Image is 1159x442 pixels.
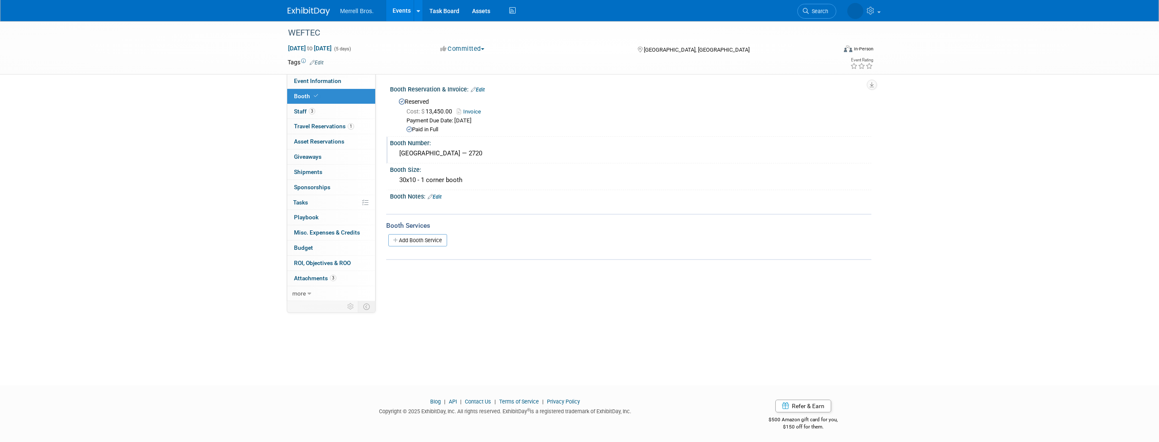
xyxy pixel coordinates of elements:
span: 3 [309,108,315,114]
span: Giveaways [294,153,321,160]
span: Merrell Bros. [340,8,374,14]
a: Budget [287,240,375,255]
div: In-Person [854,46,873,52]
a: Event Information [287,74,375,88]
div: Booth Services [386,221,871,230]
a: Playbook [287,210,375,225]
span: Misc. Expenses & Credits [294,229,360,236]
span: Asset Reservations [294,138,344,145]
a: Privacy Policy [547,398,580,405]
span: Booth [294,93,320,99]
td: Personalize Event Tab Strip [343,301,358,312]
img: Brian Hertzog [847,3,863,19]
td: Tags [288,58,324,66]
div: Copyright © 2025 ExhibitDay, Inc. All rights reserved. ExhibitDay is a registered trademark of Ex... [288,406,722,415]
a: Blog [430,398,441,405]
div: Paid in Full [406,126,865,134]
a: Staff3 [287,104,375,119]
sup: ® [527,408,530,412]
a: ROI, Objectives & ROO [287,256,375,271]
a: Add Booth Service [388,234,447,246]
a: more [287,286,375,301]
div: Booth Number: [390,137,871,147]
a: Giveaways [287,149,375,164]
span: | [540,398,546,405]
div: 30x10 - 1 corner booth [396,174,865,187]
span: (5 days) [333,46,351,52]
button: Committed [437,44,488,53]
img: Format-Inperson.png [844,45,852,52]
span: | [492,398,498,405]
a: Tasks [287,195,375,210]
a: Asset Reservations [287,134,375,149]
div: [GEOGRAPHIC_DATA] — 2720 [396,147,865,160]
a: API [449,398,457,405]
span: 3 [330,275,336,281]
span: Budget [294,244,313,251]
div: Reserved [396,95,865,134]
span: Staff [294,108,315,115]
a: Booth [287,89,375,104]
a: Refer & Earn [775,400,831,412]
a: Edit [310,60,324,66]
div: $150 off for them. [735,423,872,431]
span: Sponsorships [294,184,330,191]
span: more [292,290,306,297]
a: Attachments3 [287,271,375,286]
div: Event Rating [850,58,873,62]
span: Cost: $ [406,108,426,115]
span: Tasks [293,199,308,206]
div: Booth Notes: [390,190,871,201]
a: Invoice [457,108,485,115]
a: Travel Reservations1 [287,119,375,134]
a: Misc. Expenses & Credits [287,225,375,240]
a: Sponsorships [287,180,375,195]
a: Edit [471,87,485,93]
span: Travel Reservations [294,123,354,130]
span: | [442,398,448,405]
i: Booth reservation complete [314,94,318,98]
span: Event Information [294,77,341,84]
div: WEFTEC [285,25,824,41]
span: to [306,45,314,52]
div: Booth Size: [390,163,871,174]
span: Attachments [294,275,336,282]
div: Booth Reservation & Invoice: [390,83,871,94]
span: [GEOGRAPHIC_DATA], [GEOGRAPHIC_DATA] [644,47,750,53]
span: Search [809,8,828,14]
span: 1 [348,123,354,130]
span: | [458,398,464,405]
div: Event Format [786,44,873,57]
div: $500 Amazon gift card for you, [735,411,872,430]
a: Edit [428,194,442,200]
span: Shipments [294,169,322,175]
span: Playbook [294,214,319,221]
a: Contact Us [465,398,491,405]
span: ROI, Objectives & ROO [294,260,351,266]
a: Shipments [287,165,375,180]
div: Payment Due Date: [DATE] [406,117,865,125]
a: Terms of Service [499,398,539,405]
a: Search [797,4,836,19]
img: ExhibitDay [288,7,330,16]
span: [DATE] [DATE] [288,44,332,52]
td: Toggle Event Tabs [358,301,376,312]
span: 13,450.00 [406,108,456,115]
